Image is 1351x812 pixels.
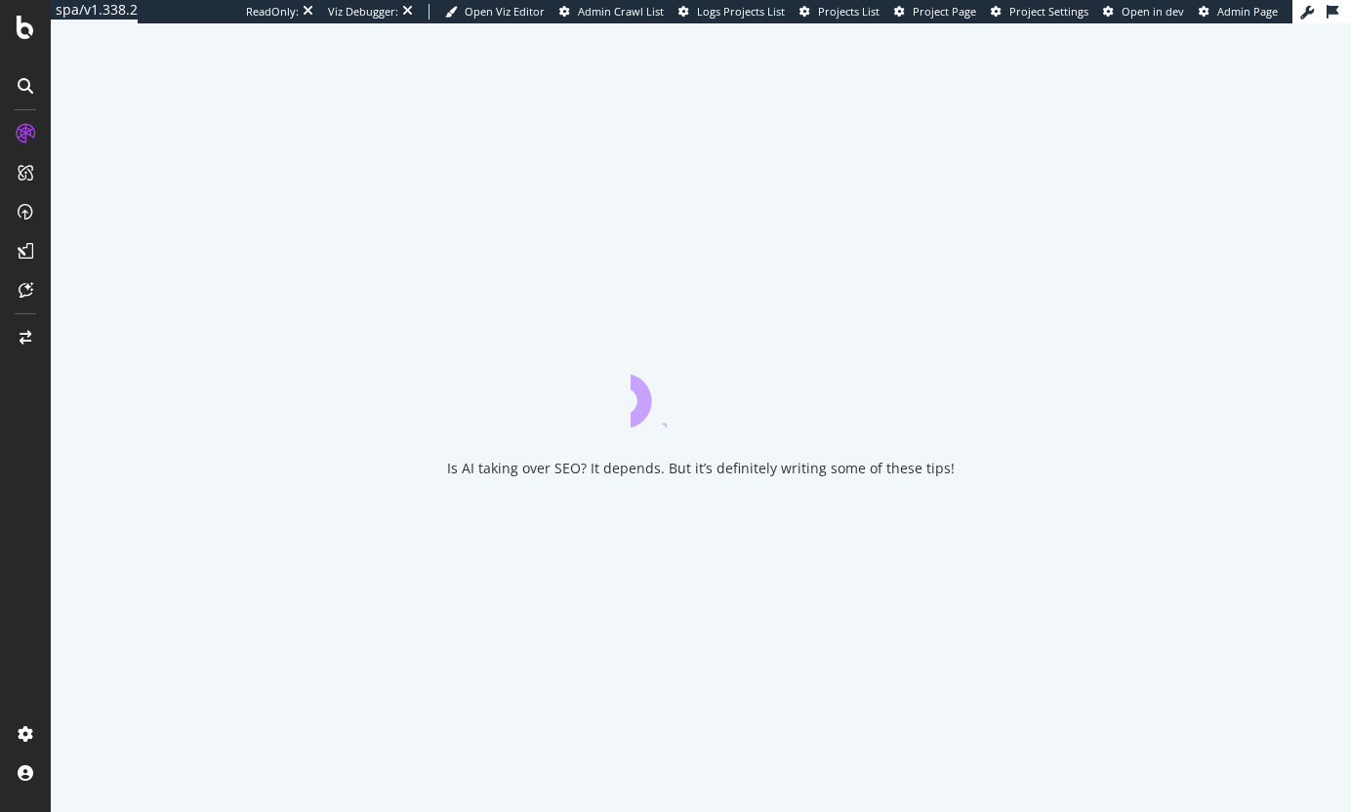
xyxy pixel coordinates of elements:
[1103,4,1184,20] a: Open in dev
[1009,4,1088,19] span: Project Settings
[913,4,976,19] span: Project Page
[818,4,880,19] span: Projects List
[465,4,545,19] span: Open Viz Editor
[1217,4,1278,19] span: Admin Page
[799,4,880,20] a: Projects List
[991,4,1088,20] a: Project Settings
[328,4,398,20] div: Viz Debugger:
[445,4,545,20] a: Open Viz Editor
[697,4,785,19] span: Logs Projects List
[246,4,299,20] div: ReadOnly:
[578,4,664,19] span: Admin Crawl List
[894,4,976,20] a: Project Page
[1122,4,1184,19] span: Open in dev
[1199,4,1278,20] a: Admin Page
[678,4,785,20] a: Logs Projects List
[447,459,955,478] div: Is AI taking over SEO? It depends. But it’s definitely writing some of these tips!
[559,4,664,20] a: Admin Crawl List
[631,357,771,427] div: animation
